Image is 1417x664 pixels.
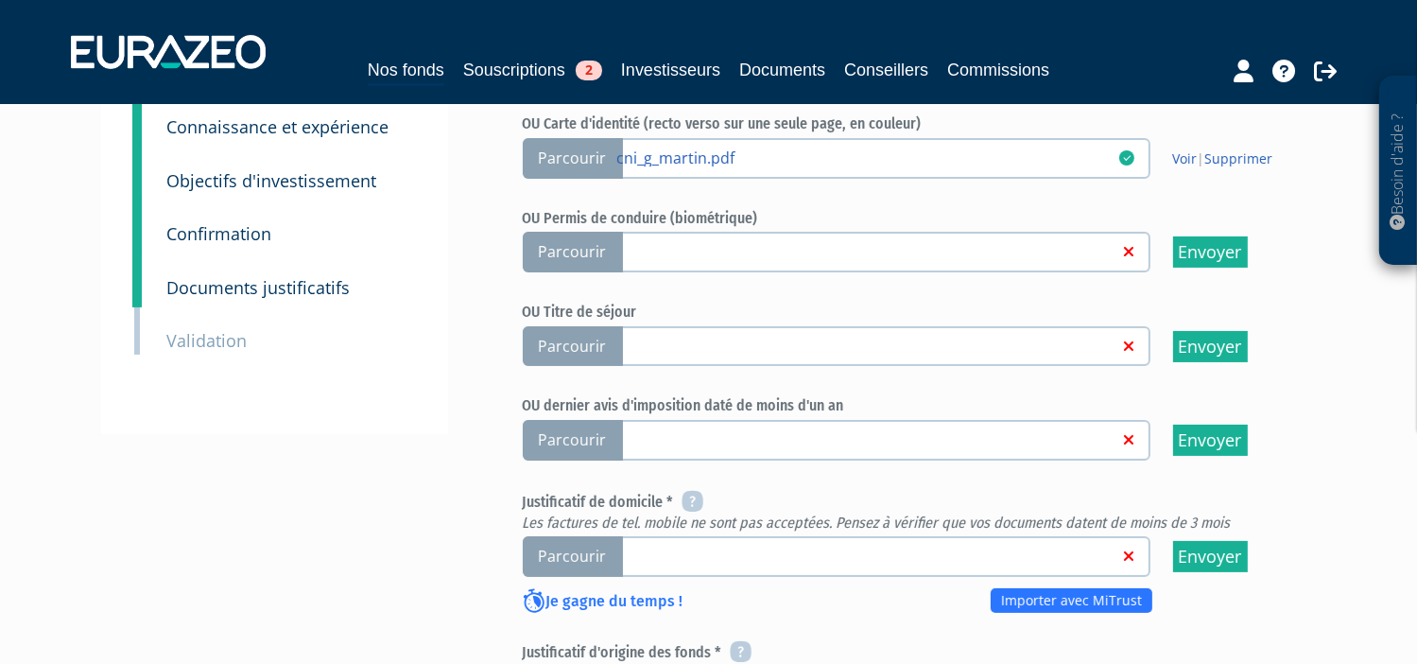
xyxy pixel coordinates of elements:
[523,232,623,272] span: Parcourir
[844,57,928,83] a: Conseillers
[523,397,1307,414] h6: OU dernier avis d'imposition daté de moins d'un an
[947,57,1049,83] a: Commissions
[621,57,720,83] a: Investisseurs
[617,148,1119,166] a: cni_g_martin.pdf
[523,536,623,577] span: Parcourir
[523,420,623,461] span: Parcourir
[71,35,266,69] img: 1732889491-logotype_eurazeo_blanc_rvb.png
[523,326,623,367] span: Parcourir
[1388,86,1409,256] p: Besoin d'aide ?
[1173,149,1273,168] span: |
[167,329,248,352] small: Validation
[132,249,142,307] a: 8
[1119,150,1134,166] i: 20/08/2025 15:24
[167,222,272,245] small: Confirmation
[523,115,1307,132] h6: OU Carte d'identité (recto verso sur une seule page, en couleur)
[167,276,351,299] small: Documents justificatifs
[1173,541,1248,572] input: Envoyer
[463,57,602,83] a: Souscriptions2
[167,169,377,192] small: Objectifs d'investissement
[1173,236,1248,268] input: Envoyer
[1173,331,1248,362] input: Envoyer
[1205,149,1273,167] a: Supprimer
[368,57,444,86] a: Nos fonds
[1173,149,1198,167] a: Voir
[132,142,142,201] a: 6
[991,588,1152,613] a: Importer avec MiTrust
[523,304,1307,321] h6: OU Titre de séjour
[132,195,142,253] a: 7
[523,590,683,615] p: Je gagne du temps !
[739,57,825,83] a: Documents
[523,514,1231,532] em: Les factures de tel. mobile ne sont pas acceptées. Pensez à vérifier que vos documents datent de ...
[167,115,389,138] small: Connaissance et expérience
[523,138,623,179] span: Parcourir
[576,61,602,80] span: 2
[1173,425,1248,456] input: Envoyer
[523,210,1307,227] h6: OU Permis de conduire (biométrique)
[132,88,142,147] a: 5
[523,492,1307,532] h6: Justificatif de domicile *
